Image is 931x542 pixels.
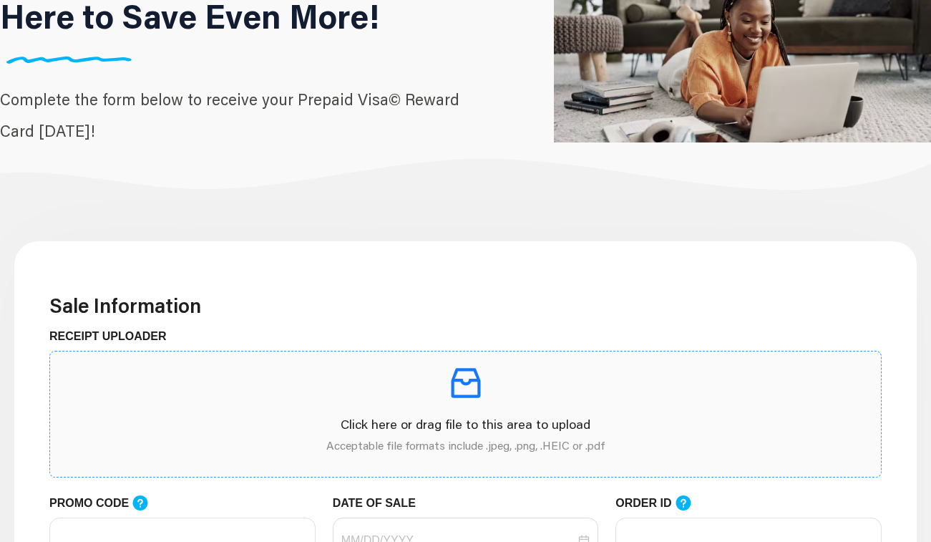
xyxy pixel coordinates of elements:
label: DATE OF SALE [333,495,426,512]
p: Acceptable file formats include .jpeg, .png, .HEIC or .pdf [62,437,869,454]
label: RECEIPT UPLOADER [49,328,177,345]
span: inboxClick here or drag file to this area to uploadAcceptable file formats include .jpeg, .png, .... [50,352,881,477]
label: PROMO CODE [49,495,162,513]
p: Click here or drag file to this area to upload [62,415,869,434]
span: inbox [446,363,486,403]
h3: Sale Information [49,294,882,318]
label: ORDER ID [615,495,706,513]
